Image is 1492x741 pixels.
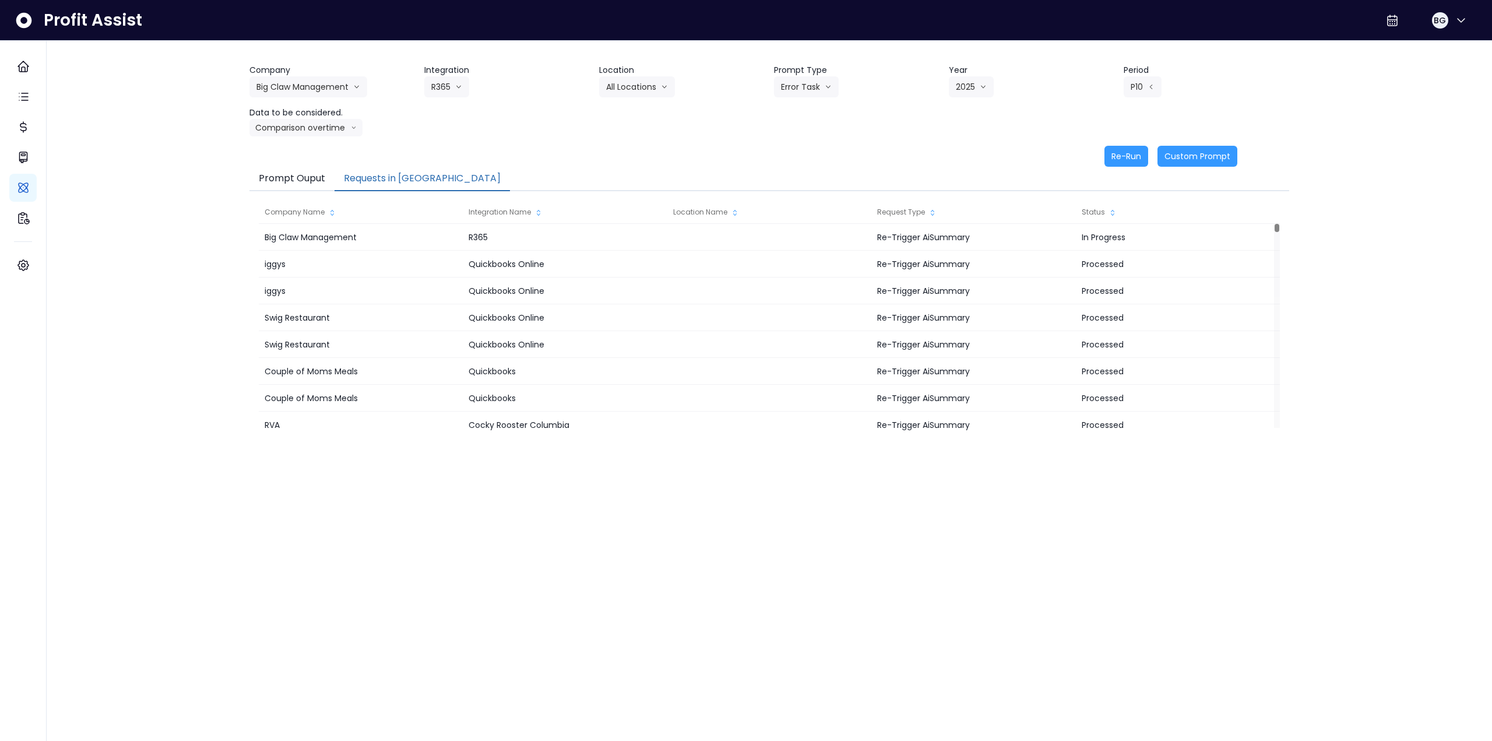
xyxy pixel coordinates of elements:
span: BG [1434,15,1446,26]
div: Quickbooks [463,358,666,385]
svg: sort [730,208,740,217]
div: Quickbooks Online [463,304,666,331]
svg: arrow down line [661,81,668,93]
span: Profit Assist [44,10,142,31]
svg: arrow down line [455,81,462,93]
svg: arrow down line [825,81,832,93]
div: Processed [1076,358,1279,385]
div: Processed [1076,304,1279,331]
div: RVA [259,412,462,438]
div: Re-Trigger AiSummary [871,251,1075,278]
button: Comparison overtimearrow down line [249,119,363,136]
svg: sort [534,208,543,217]
svg: arrow down line [351,122,357,134]
svg: arrow down line [353,81,360,93]
div: Couple of Moms Meals [259,385,462,412]
div: Quickbooks Online [463,251,666,278]
button: Error Taskarrow down line [774,76,839,97]
header: Year [949,64,1114,76]
svg: arrow left line [1148,81,1155,93]
button: Prompt Ouput [249,167,335,191]
header: Data to be considered. [249,107,415,119]
button: R365arrow down line [424,76,469,97]
div: Re-Trigger AiSummary [871,331,1075,358]
div: Processed [1076,251,1279,278]
div: Re-Trigger AiSummary [871,224,1075,251]
div: Status [1076,201,1279,224]
button: P10arrow left line [1124,76,1162,97]
div: Quickbooks Online [463,278,666,304]
div: Processed [1076,278,1279,304]
div: Swig Restaurant [259,304,462,331]
div: In Progress [1076,224,1279,251]
div: Swig Restaurant [259,331,462,358]
button: Requests in [GEOGRAPHIC_DATA] [335,167,510,191]
div: Re-Trigger AiSummary [871,278,1075,304]
div: Location Name [667,201,871,224]
button: Big Claw Managementarrow down line [249,76,367,97]
div: Processed [1076,385,1279,412]
div: iggys [259,251,462,278]
svg: sort [328,208,337,217]
div: Request Type [871,201,1075,224]
div: Quickbooks Online [463,331,666,358]
button: Custom Prompt [1157,146,1237,167]
div: Cocky Rooster Columbia [463,412,666,438]
div: Re-Trigger AiSummary [871,304,1075,331]
div: Quickbooks [463,385,666,412]
div: Integration Name [463,201,666,224]
div: R365 [463,224,666,251]
div: Processed [1076,331,1279,358]
svg: arrow down line [980,81,987,93]
div: Processed [1076,412,1279,438]
div: Couple of Moms Meals [259,358,462,385]
div: Re-Trigger AiSummary [871,385,1075,412]
div: iggys [259,278,462,304]
div: Re-Trigger AiSummary [871,412,1075,438]
header: Company [249,64,415,76]
div: Re-Trigger AiSummary [871,358,1075,385]
svg: sort [1108,208,1117,217]
button: All Locationsarrow down line [599,76,675,97]
div: Big Claw Management [259,224,462,251]
header: Integration [424,64,590,76]
svg: sort [928,208,937,217]
button: 2025arrow down line [949,76,994,97]
div: Company Name [259,201,462,224]
header: Location [599,64,765,76]
button: Re-Run [1104,146,1148,167]
header: Period [1124,64,1289,76]
header: Prompt Type [774,64,939,76]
